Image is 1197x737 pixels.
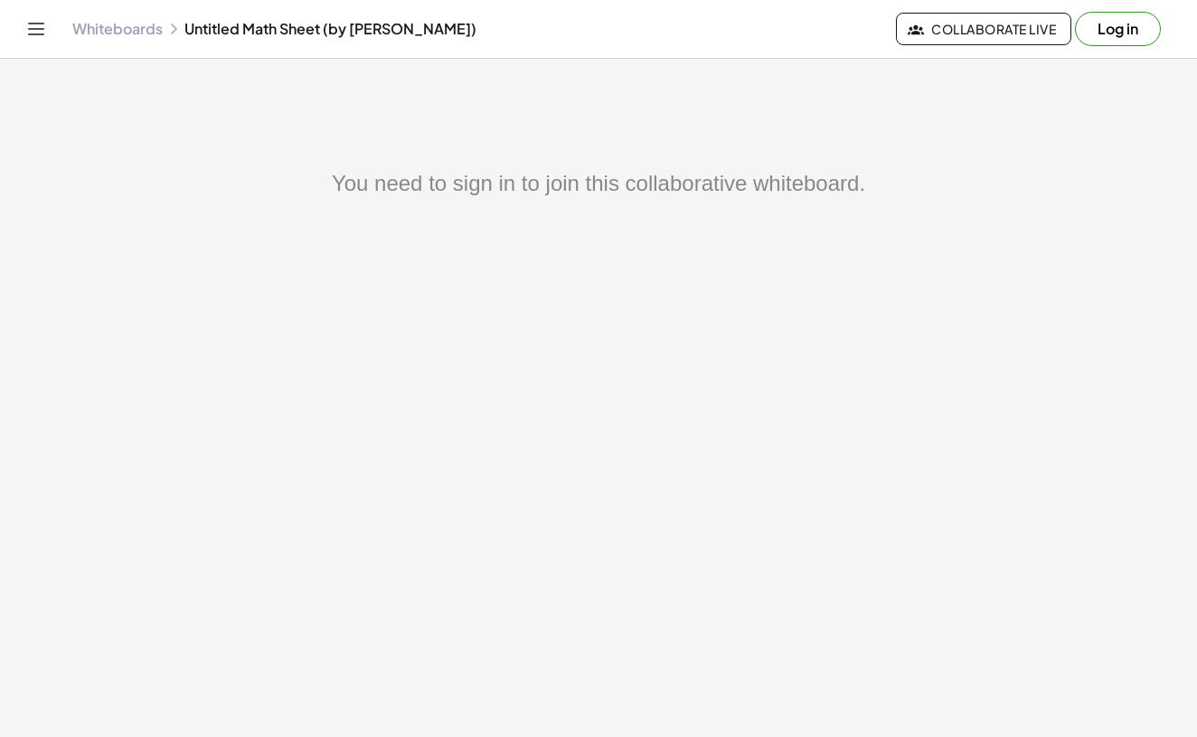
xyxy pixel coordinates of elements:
[896,13,1071,45] button: Collaborate Live
[22,14,51,43] button: Toggle navigation
[1075,12,1161,46] button: Log in
[108,167,1089,200] div: You need to sign in to join this collaborative whiteboard.
[72,20,163,38] a: Whiteboards
[911,21,1056,37] span: Collaborate Live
